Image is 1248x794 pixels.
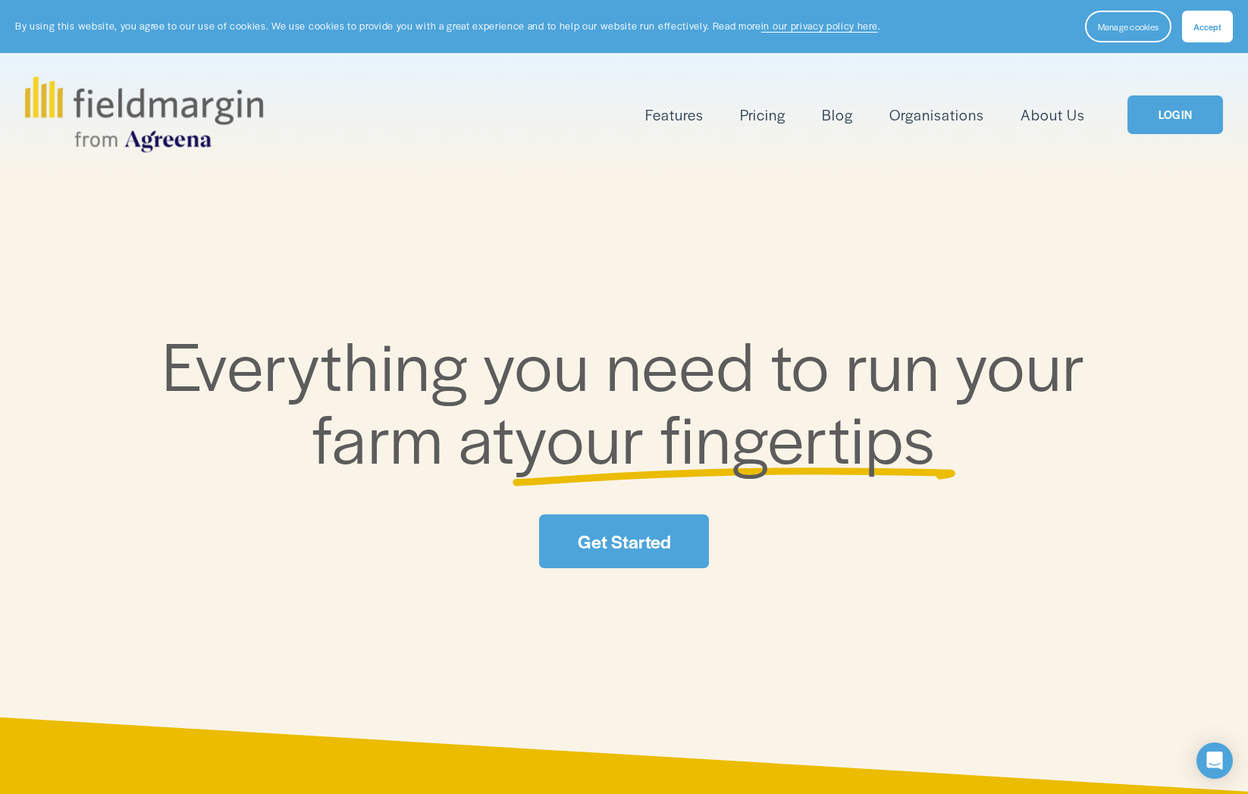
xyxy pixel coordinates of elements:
img: fieldmargin.com [25,77,263,152]
button: Accept [1182,11,1233,42]
a: Get Started [539,514,709,568]
a: folder dropdown [645,102,704,127]
a: in our privacy policy here [761,19,878,33]
a: About Us [1021,102,1085,127]
span: Features [645,104,704,126]
a: Pricing [740,102,785,127]
a: Blog [822,102,853,127]
span: your fingertips [515,389,936,483]
span: Everything you need to run your farm at [162,316,1102,483]
span: Accept [1193,20,1221,33]
span: Manage cookies [1098,20,1159,33]
div: Open Intercom Messenger [1196,742,1233,779]
a: Organisations [889,102,984,127]
p: By using this website, you agree to our use of cookies. We use cookies to provide you with a grea... [15,19,880,33]
button: Manage cookies [1085,11,1171,42]
a: LOGIN [1127,95,1223,134]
